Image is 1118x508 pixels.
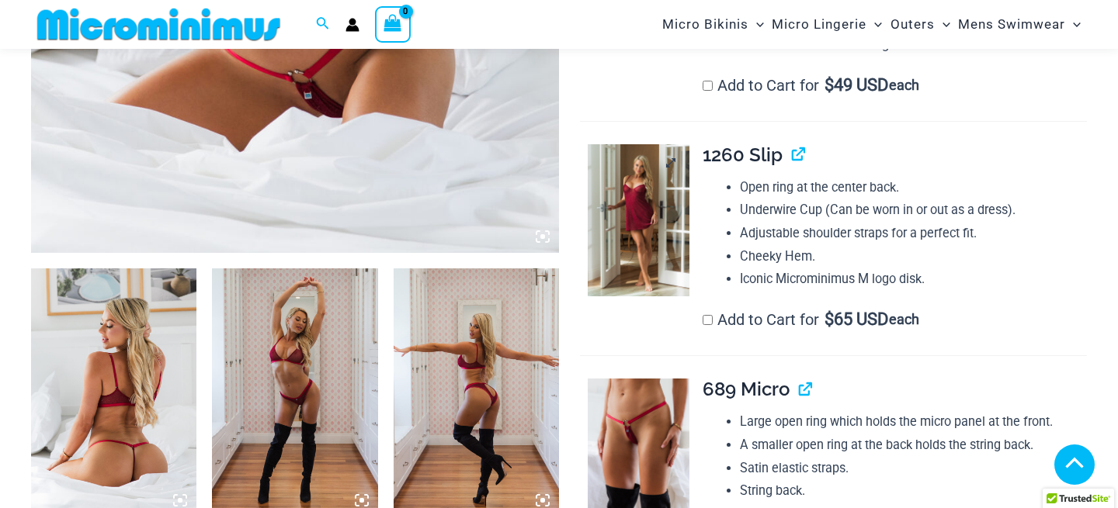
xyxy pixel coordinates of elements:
[703,81,713,91] input: Add to Cart for$49 USD each
[740,410,1087,434] li: Large open ring which holds the micro panel at the front.
[703,315,713,325] input: Add to Cart for$65 USD each
[748,5,764,44] span: Menu Toggle
[316,15,330,34] a: Search icon link
[825,75,834,95] span: $
[703,310,920,329] label: Add to Cart for
[772,5,866,44] span: Micro Lingerie
[740,176,1087,199] li: Open ring at the center back.
[866,5,882,44] span: Menu Toggle
[740,434,1087,457] li: A smaller open ring at the back holds the string back.
[935,5,950,44] span: Menu Toggle
[703,76,920,95] label: Add to Cart for
[825,78,888,93] span: 49 USD
[889,78,919,93] span: each
[958,5,1065,44] span: Mens Swimwear
[740,479,1087,503] li: String back.
[658,5,768,44] a: Micro BikinisMenu ToggleMenu Toggle
[825,312,888,327] span: 65 USD
[825,309,834,329] span: $
[740,245,1087,268] li: Cheeky Hem.
[889,312,919,327] span: each
[1065,5,1081,44] span: Menu Toggle
[740,268,1087,291] li: Iconic Microminimus M logo disk.
[588,144,689,296] img: Guilty Pleasures Red 1260 Slip
[703,378,790,400] span: 689 Micro
[891,5,935,44] span: Outers
[768,5,886,44] a: Micro LingerieMenu ToggleMenu Toggle
[954,5,1085,44] a: Mens SwimwearMenu ToggleMenu Toggle
[887,5,954,44] a: OutersMenu ToggleMenu Toggle
[31,7,286,42] img: MM SHOP LOGO FLAT
[740,457,1087,480] li: Satin elastic straps.
[375,6,411,42] a: View Shopping Cart, empty
[740,222,1087,245] li: Adjustable shoulder straps for a perfect fit.
[662,5,748,44] span: Micro Bikinis
[703,143,783,166] span: 1260 Slip
[345,18,359,32] a: Account icon link
[656,2,1087,47] nav: Site Navigation
[740,199,1087,222] li: Underwire Cup (Can be worn in or out as a dress).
